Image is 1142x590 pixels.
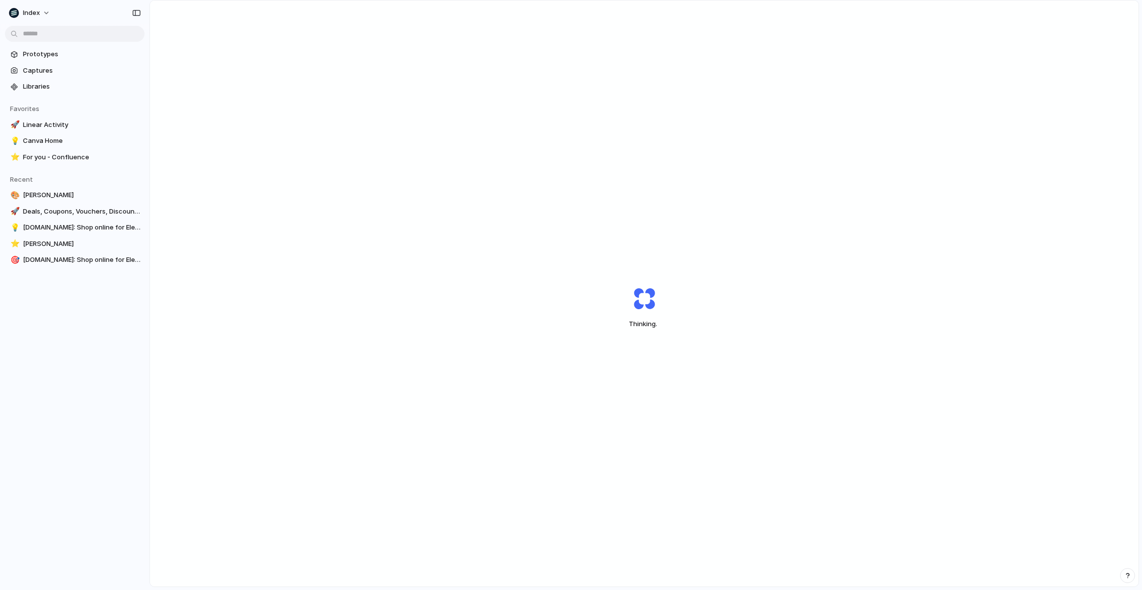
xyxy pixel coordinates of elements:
[5,79,144,94] a: Libraries
[9,152,19,162] button: ⭐
[9,239,19,249] button: ⭐
[23,152,141,162] span: For you - Confluence
[610,319,679,329] span: Thinking
[10,206,17,217] div: 🚀
[5,150,144,165] a: ⭐For you - Confluence
[5,5,55,21] button: Index
[10,175,33,183] span: Recent
[23,239,141,249] span: [PERSON_NAME]
[9,223,19,233] button: 💡
[10,190,17,201] div: 🎨
[5,220,144,235] a: 💡[DOMAIN_NAME]: Shop online for Electronics, Apparel, Toys, Books, DVDs & more
[5,63,144,78] a: Captures
[5,204,144,219] a: 🚀Deals, Coupons, Vouchers, Discounts and Freebies - OzBargain
[10,254,17,266] div: 🎯
[23,207,141,217] span: Deals, Coupons, Vouchers, Discounts and Freebies - OzBargain
[10,119,17,130] div: 🚀
[23,82,141,92] span: Libraries
[23,120,141,130] span: Linear Activity
[10,238,17,249] div: ⭐
[23,136,141,146] span: Canva Home
[9,120,19,130] button: 🚀
[23,49,141,59] span: Prototypes
[9,255,19,265] button: 🎯
[5,252,144,267] a: 🎯[DOMAIN_NAME]: Shop online for Electronics, Apparel, Toys, Books, DVDs & more
[10,151,17,163] div: ⭐
[5,47,144,62] a: Prototypes
[10,105,39,113] span: Favorites
[23,8,40,18] span: Index
[23,190,141,200] span: [PERSON_NAME]
[9,190,19,200] button: 🎨
[9,207,19,217] button: 🚀
[5,133,144,148] a: 💡Canva Home
[23,255,141,265] span: [DOMAIN_NAME]: Shop online for Electronics, Apparel, Toys, Books, DVDs & more
[10,135,17,147] div: 💡
[9,136,19,146] button: 💡
[656,320,657,328] span: .
[23,223,141,233] span: [DOMAIN_NAME]: Shop online for Electronics, Apparel, Toys, Books, DVDs & more
[5,188,144,203] a: 🎨[PERSON_NAME]
[10,222,17,234] div: 💡
[5,236,144,251] a: ⭐[PERSON_NAME]
[5,118,144,132] a: 🚀Linear Activity
[23,66,141,76] span: Captures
